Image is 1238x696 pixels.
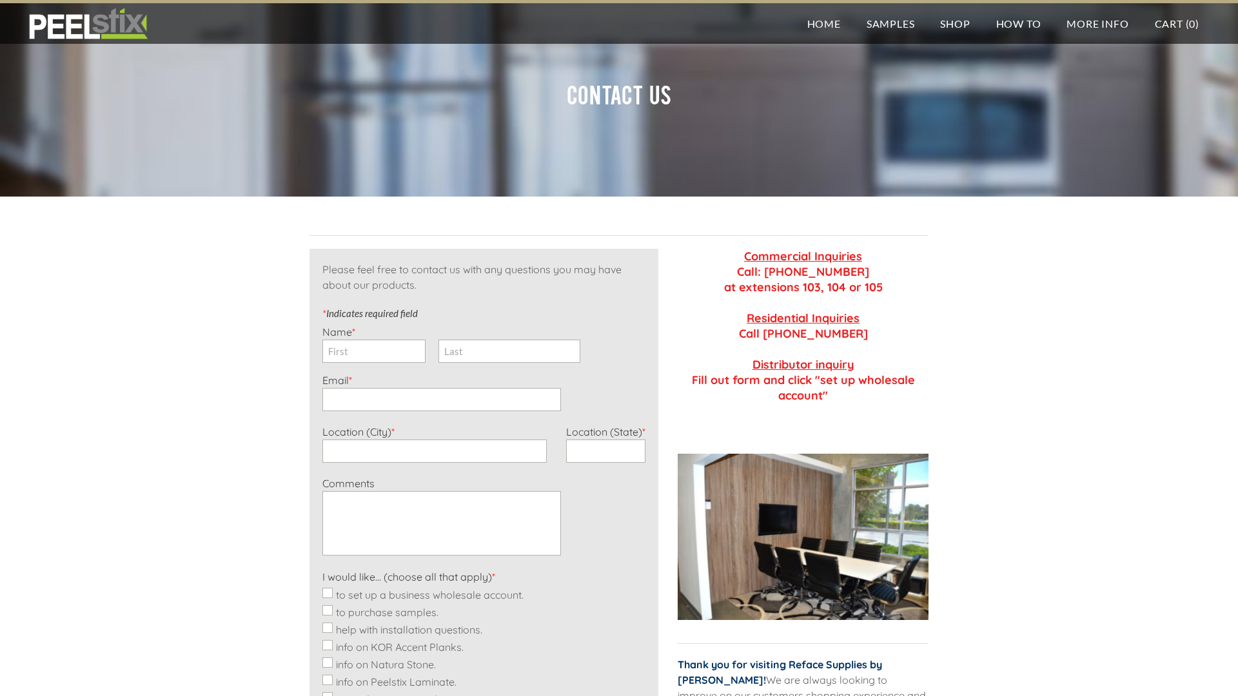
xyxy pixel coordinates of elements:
[322,425,395,438] label: Location (City)
[692,249,915,403] strong: Call: [PHONE_NUMBER] at extensions 103, 104 or 105 Call [PHONE_NUMBER] ​Fill out form and click "...
[678,454,928,620] img: Picture
[1142,3,1212,44] a: Cart (0)
[854,3,928,44] a: Samples
[336,658,436,671] label: info on Natura Stone.
[336,641,464,653] label: info on KOR Accent Planks.
[322,477,375,490] label: Comments
[322,374,352,387] label: Email
[747,311,860,325] u: Residential Inquiries
[678,658,882,686] font: Thank you for visiting Reface Supplies by [PERSON_NAME]!
[26,8,150,40] img: REFACE SUPPLIES
[322,325,355,338] label: Name
[309,61,928,135] h2: ​
[1189,17,1195,30] span: 0
[336,588,524,601] label: to set up a business wholesale account.
[336,675,457,688] label: info on Peelstix Laminate.
[322,307,418,319] label: Indicates required field
[566,425,645,438] label: Location (State)
[322,340,426,363] input: First
[322,570,495,583] label: I would like... (choose all that apply)
[752,357,854,372] u: Distributor inquiry
[744,249,862,264] u: Commercial Inquiries
[567,80,671,108] font: Contact US
[336,606,438,619] label: to purchase samples.
[1054,3,1141,44] a: More Info
[438,340,580,363] input: Last
[983,3,1054,44] a: How To
[322,263,622,291] span: Please feel free to contact us with any questions you may have about our products.
[336,623,482,636] label: help with installation questions.
[794,3,854,44] a: Home
[927,3,983,44] a: Shop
